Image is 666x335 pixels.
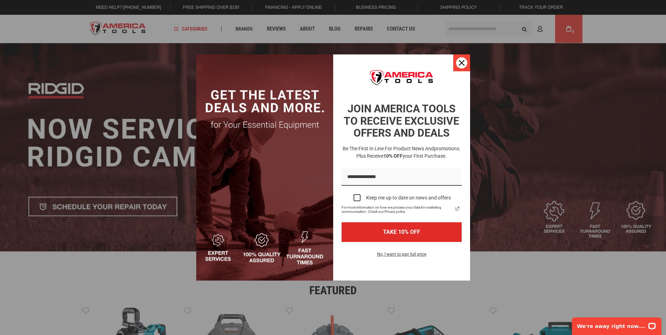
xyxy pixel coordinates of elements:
iframe: LiveChat chat widget [567,313,666,335]
h3: Be the first in line for product news and [340,145,463,160]
button: TAKE 10% OFF [342,222,462,242]
svg: link icon [453,204,462,213]
button: Close [453,54,470,71]
strong: JOIN AMERICA TOOLS TO RECEIVE EXCLUSIVE OFFERS AND DEALS [344,103,459,139]
strong: 10% OFF [383,153,403,159]
a: Read our Privacy Policy [453,204,462,213]
input: Email field [342,168,462,186]
button: No, I want to pay full price [371,250,432,262]
svg: close icon [459,60,464,66]
div: Keep me up to date on news and offers [366,195,451,201]
span: For more information on how we process your data for marketing communication. Check our Privacy p... [342,205,453,214]
span: promotions. Plus receive your first purchase. [356,146,461,159]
